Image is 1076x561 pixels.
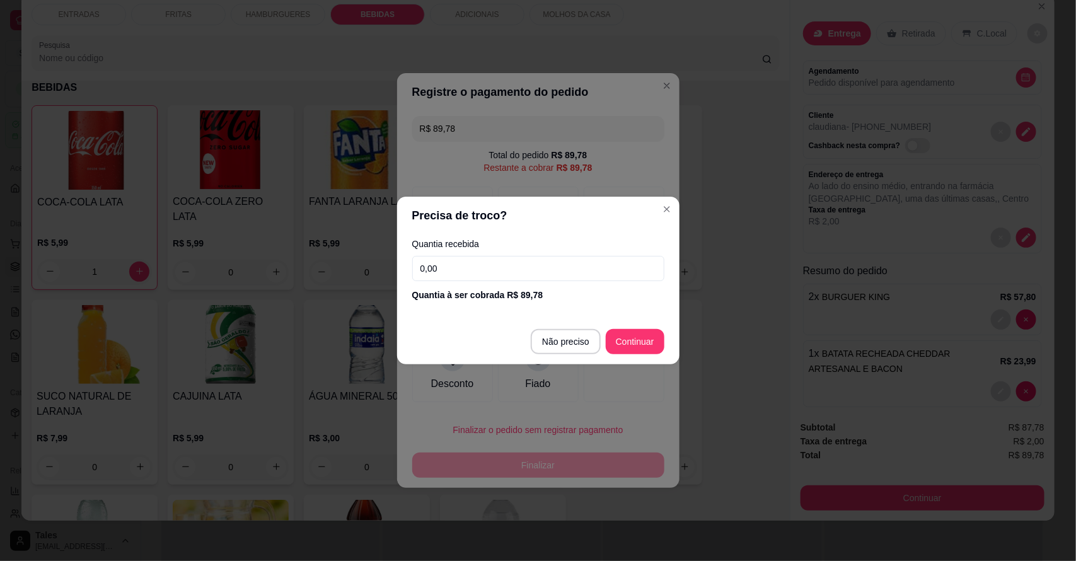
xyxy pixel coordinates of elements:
button: Não preciso [531,329,601,354]
button: Continuar [606,329,664,354]
header: Precisa de troco? [397,197,680,234]
div: Quantia à ser cobrada R$ 89,78 [412,289,664,301]
label: Quantia recebida [412,240,664,248]
button: Close [657,199,677,219]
